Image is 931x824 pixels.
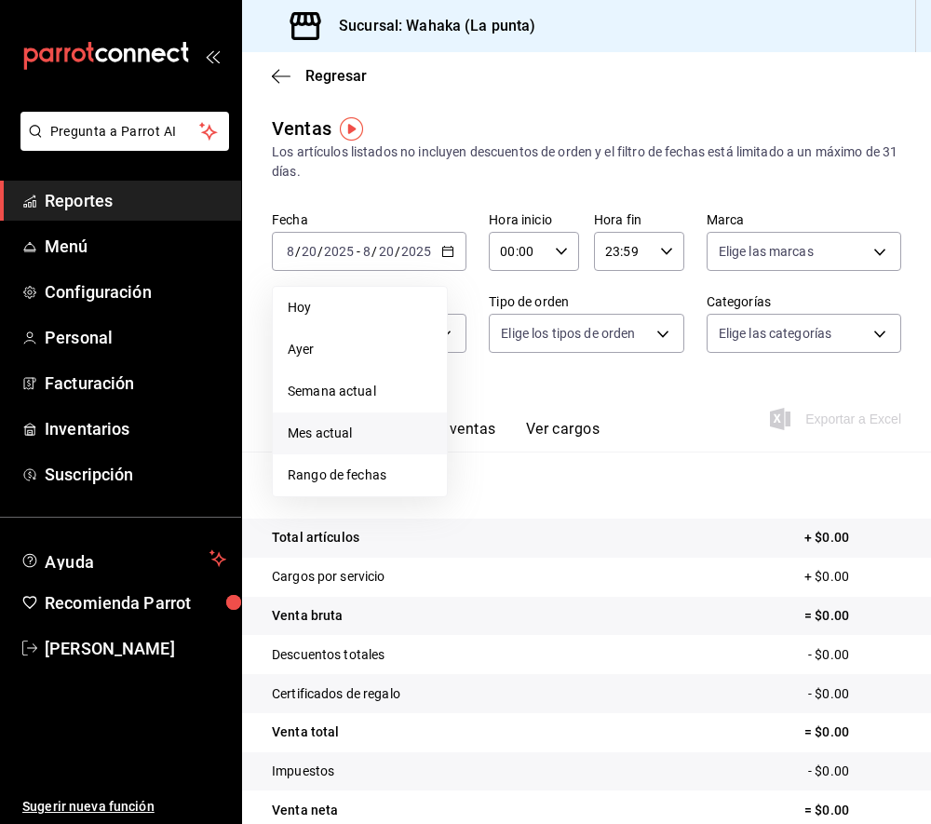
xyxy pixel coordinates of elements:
[324,15,536,37] h3: Sucursal: Wahaka (La punta)
[323,244,355,259] input: ----
[272,142,901,182] div: Los artículos listados no incluyen descuentos de orden y el filtro de fechas está limitado a un m...
[707,295,901,308] label: Categorías
[302,420,600,452] div: navigation tabs
[804,723,901,742] p: = $0.00
[305,67,367,85] span: Regresar
[272,606,343,626] p: Venta bruta
[808,645,901,665] p: - $0.00
[45,462,226,487] span: Suscripción
[272,528,359,547] p: Total artículos
[423,420,496,452] button: Ver ventas
[288,382,432,401] span: Semana actual
[489,213,579,226] label: Hora inicio
[22,797,226,817] span: Sugerir nueva función
[357,244,360,259] span: -
[20,112,229,151] button: Pregunta a Parrot AI
[272,115,331,142] div: Ventas
[272,474,901,496] p: Resumen
[804,528,901,547] p: + $0.00
[45,636,226,661] span: [PERSON_NAME]
[45,279,226,304] span: Configuración
[395,244,400,259] span: /
[295,244,301,259] span: /
[272,762,334,781] p: Impuestos
[288,424,432,443] span: Mes actual
[288,466,432,485] span: Rango de fechas
[288,340,432,359] span: Ayer
[45,547,202,570] span: Ayuda
[301,244,317,259] input: --
[45,416,226,441] span: Inventarios
[205,48,220,63] button: open_drawer_menu
[45,590,226,615] span: Recomienda Parrot
[804,801,901,820] p: = $0.00
[808,762,901,781] p: - $0.00
[719,242,814,261] span: Elige las marcas
[272,645,385,665] p: Descuentos totales
[594,213,684,226] label: Hora fin
[272,213,466,226] label: Fecha
[288,298,432,317] span: Hoy
[272,684,400,704] p: Certificados de regalo
[719,324,832,343] span: Elige las categorías
[45,325,226,350] span: Personal
[45,371,226,396] span: Facturación
[707,213,901,226] label: Marca
[317,244,323,259] span: /
[362,244,371,259] input: --
[501,324,635,343] span: Elige los tipos de orden
[272,567,385,587] p: Cargos por servicio
[378,244,395,259] input: --
[489,295,683,308] label: Tipo de orden
[400,244,432,259] input: ----
[272,67,367,85] button: Regresar
[272,723,339,742] p: Venta total
[50,122,200,142] span: Pregunta a Parrot AI
[272,801,338,820] p: Venta neta
[804,606,901,626] p: = $0.00
[45,188,226,213] span: Reportes
[804,567,901,587] p: + $0.00
[13,135,229,155] a: Pregunta a Parrot AI
[526,420,600,452] button: Ver cargos
[808,684,901,704] p: - $0.00
[45,234,226,259] span: Menú
[340,117,363,141] img: Tooltip marker
[371,244,377,259] span: /
[286,244,295,259] input: --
